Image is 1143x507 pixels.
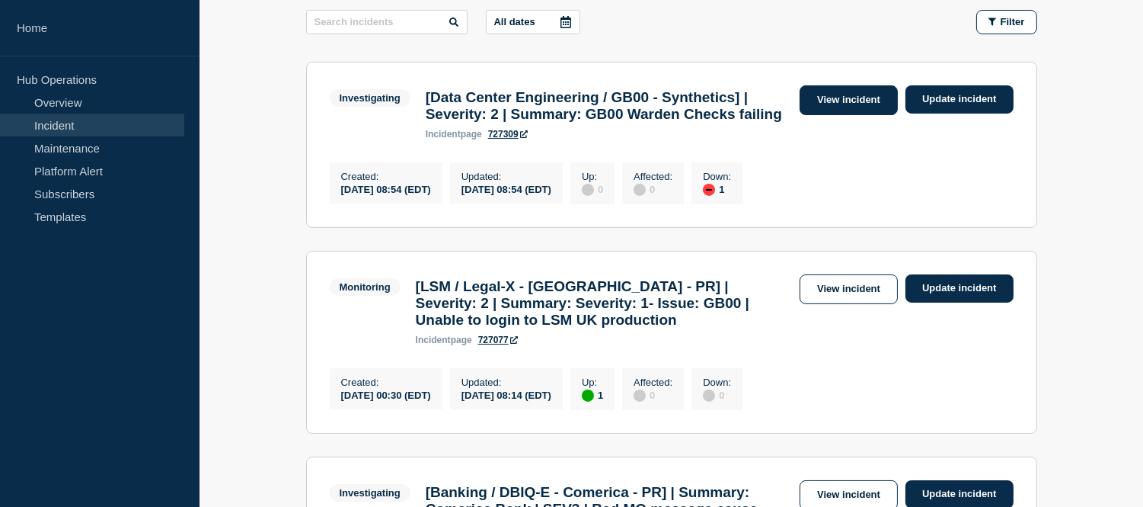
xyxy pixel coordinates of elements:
[330,484,410,502] span: Investigating
[416,335,472,345] p: page
[905,85,1014,114] a: Update incident
[330,278,401,296] span: Monitoring
[634,171,672,182] p: Affected :
[494,16,535,27] p: All dates
[478,335,518,345] a: 727077
[703,388,731,402] div: 0
[486,10,580,34] button: All dates
[488,129,528,140] a: 727309
[426,89,792,123] h3: [Data Center Engineering / GB00 - Synthetics] | Severity: 2 | Summary: GB00 Warden Checks failing
[703,171,731,182] p: Down :
[703,377,731,388] p: Down :
[426,129,482,140] p: page
[582,377,603,388] p: Up :
[416,335,451,345] span: incident
[461,377,551,388] p: Updated :
[582,390,594,402] div: up
[306,10,468,34] input: Search incidents
[703,390,715,402] div: disabled
[634,390,646,402] div: disabled
[800,85,898,115] a: View incident
[582,388,603,402] div: 1
[634,388,672,402] div: 0
[341,377,431,388] p: Created :
[426,129,461,140] span: incident
[341,171,431,182] p: Created :
[703,182,731,196] div: 1
[1001,16,1025,27] span: Filter
[905,274,1014,303] a: Update incident
[341,388,431,401] div: [DATE] 00:30 (EDT)
[341,182,431,195] div: [DATE] 08:54 (EDT)
[634,184,646,196] div: disabled
[330,89,410,107] span: Investigating
[461,388,551,401] div: [DATE] 08:14 (EDT)
[976,10,1037,34] button: Filter
[582,171,603,182] p: Up :
[634,377,672,388] p: Affected :
[582,184,594,196] div: disabled
[461,171,551,182] p: Updated :
[634,182,672,196] div: 0
[703,184,715,196] div: down
[416,278,792,329] h3: [LSM / Legal-X - [GEOGRAPHIC_DATA] - PR] | Severity: 2 | Summary: Severity: 1- Issue: GB00 | Unab...
[800,274,898,304] a: View incident
[582,182,603,196] div: 0
[461,182,551,195] div: [DATE] 08:54 (EDT)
